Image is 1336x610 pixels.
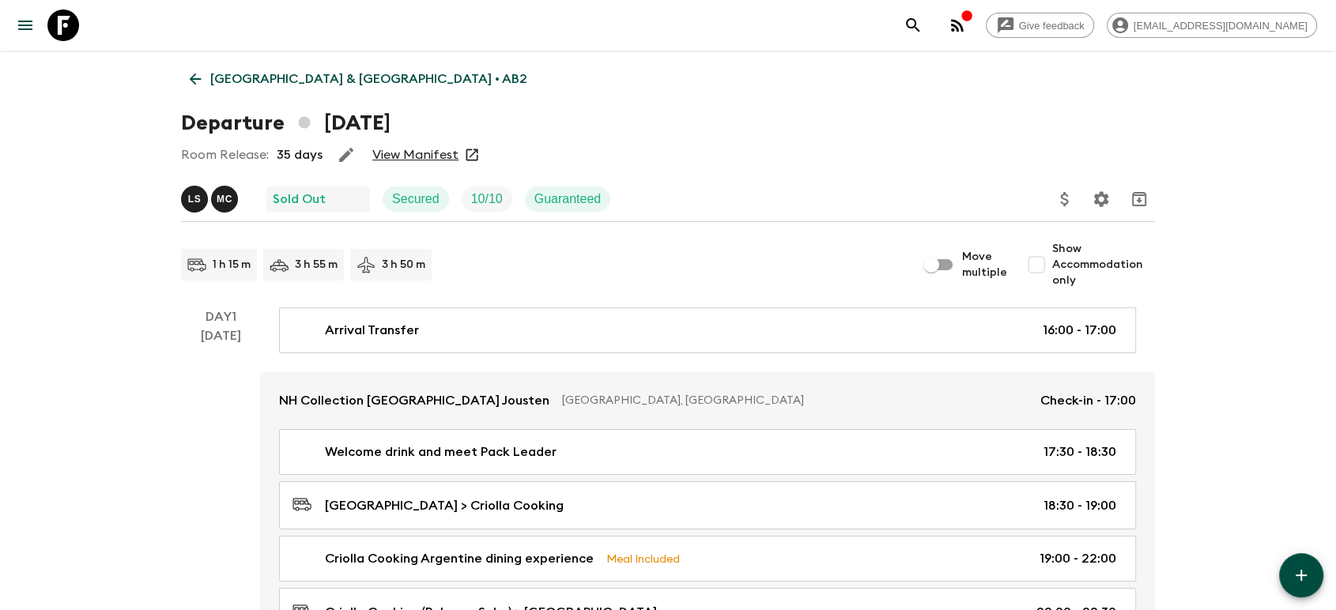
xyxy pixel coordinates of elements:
[471,190,503,209] p: 10 / 10
[325,442,557,461] p: Welcome drink and meet Pack Leader
[1052,241,1155,288] span: Show Accommodation only
[181,190,241,203] span: Luana Seara, Mariano Cenzano
[325,549,594,568] p: Criolla Cooking Argentine dining experience
[210,70,527,88] p: [GEOGRAPHIC_DATA] & [GEOGRAPHIC_DATA] • AB2
[181,63,536,95] a: [GEOGRAPHIC_DATA] & [GEOGRAPHIC_DATA] • AB2
[181,186,241,213] button: LSMC
[181,307,260,326] p: Day 1
[279,391,549,410] p: NH Collection [GEOGRAPHIC_DATA] Jousten
[279,481,1136,529] a: [GEOGRAPHIC_DATA] > Criolla Cooking18:30 - 19:00
[372,147,459,163] a: View Manifest
[392,190,440,209] p: Secured
[382,257,425,273] p: 3 h 50 m
[325,496,564,515] p: [GEOGRAPHIC_DATA] > Criolla Cooking
[188,193,202,205] p: L S
[217,193,232,205] p: M C
[534,190,602,209] p: Guaranteed
[260,372,1155,429] a: NH Collection [GEOGRAPHIC_DATA] Jousten[GEOGRAPHIC_DATA], [GEOGRAPHIC_DATA]Check-in - 17:00
[1043,321,1116,340] p: 16:00 - 17:00
[273,190,326,209] p: Sold Out
[9,9,41,41] button: menu
[1040,391,1136,410] p: Check-in - 17:00
[1044,496,1116,515] p: 18:30 - 19:00
[1040,549,1116,568] p: 19:00 - 22:00
[1085,183,1117,215] button: Settings
[277,145,323,164] p: 35 days
[606,550,680,567] p: Meal Included
[1010,20,1093,32] span: Give feedback
[986,13,1094,38] a: Give feedback
[462,186,512,212] div: Trip Fill
[562,393,1028,409] p: [GEOGRAPHIC_DATA], [GEOGRAPHIC_DATA]
[1125,20,1316,32] span: [EMAIL_ADDRESS][DOMAIN_NAME]
[1107,13,1317,38] div: [EMAIL_ADDRESS][DOMAIN_NAME]
[213,257,251,273] p: 1 h 15 m
[383,186,449,212] div: Secured
[181,145,269,164] p: Room Release:
[279,536,1136,582] a: Criolla Cooking Argentine dining experienceMeal Included19:00 - 22:00
[295,257,338,273] p: 3 h 55 m
[279,307,1136,353] a: Arrival Transfer16:00 - 17:00
[279,429,1136,475] a: Welcome drink and meet Pack Leader17:30 - 18:30
[1044,442,1116,461] p: 17:30 - 18:30
[181,107,391,139] h1: Departure [DATE]
[897,9,929,41] button: search adventures
[962,249,1008,281] span: Move multiple
[325,321,419,340] p: Arrival Transfer
[1049,183,1081,215] button: Update Price, Early Bird Discount and Costs
[1123,183,1155,215] button: Archive (Completed, Cancelled or Unsynced Departures only)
